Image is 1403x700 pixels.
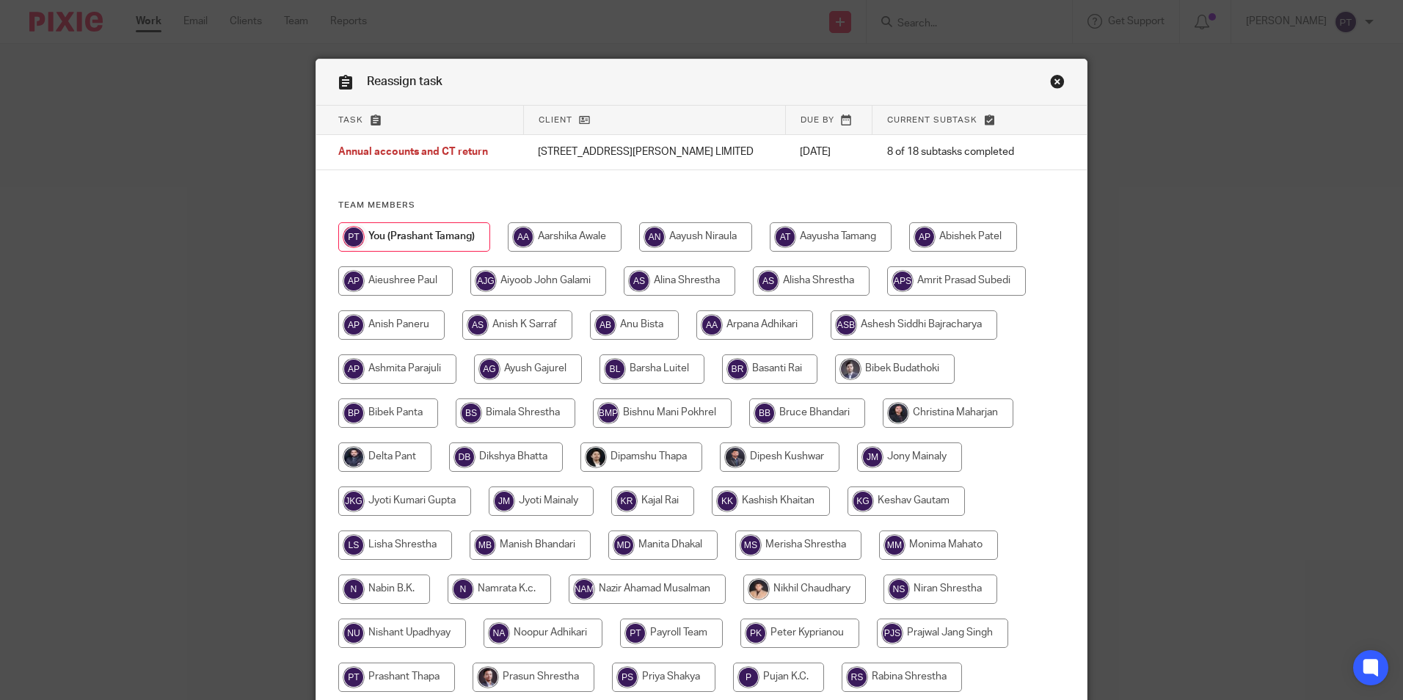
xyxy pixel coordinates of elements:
td: 8 of 18 subtasks completed [872,135,1040,170]
span: Annual accounts and CT return [338,147,488,158]
span: Reassign task [367,76,442,87]
span: Due by [801,116,834,124]
span: Task [338,116,363,124]
p: [DATE] [800,145,858,159]
a: Close this dialog window [1050,74,1065,94]
h4: Team members [338,200,1065,211]
p: [STREET_ADDRESS][PERSON_NAME] LIMITED [538,145,770,159]
span: Current subtask [887,116,977,124]
span: Client [539,116,572,124]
